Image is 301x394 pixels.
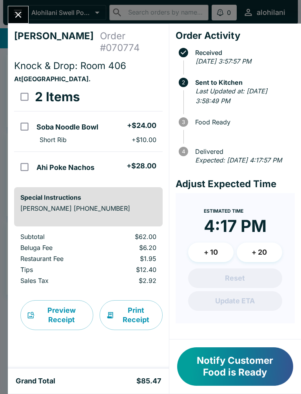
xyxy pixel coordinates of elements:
[127,121,156,130] h5: + $24.00
[100,300,163,330] button: Print Receipt
[20,300,93,330] button: Preview Receipt
[14,83,163,181] table: orders table
[100,30,163,54] h4: Order # 070774
[191,79,295,86] span: Sent to Kitchen
[20,277,91,285] p: Sales Tax
[204,208,243,214] span: Estimated Time
[181,148,185,155] text: 4
[35,89,80,105] h3: 2 Items
[237,243,282,262] button: + 20
[8,6,28,23] button: Close
[176,178,295,190] h4: Adjust Expected Time
[182,79,185,86] text: 2
[182,119,185,125] text: 3
[176,30,295,42] h4: Order Activity
[14,30,100,54] h4: [PERSON_NAME]
[103,255,156,263] p: $1.95
[103,233,156,241] p: $62.00
[14,233,163,288] table: orders table
[191,148,295,155] span: Delivered
[36,122,98,132] h5: Soba Noodle Bowl
[204,216,267,236] time: 4:17 PM
[196,87,267,105] em: Last Updated at: [DATE] 3:58:49 PM
[191,49,295,56] span: Received
[103,244,156,252] p: $6.20
[177,347,293,386] button: Notify Customer Food is Ready
[20,204,156,212] p: [PERSON_NAME] [PHONE_NUMBER]
[20,233,91,241] p: Subtotal
[195,156,282,164] em: Expected: [DATE] 4:17:57 PM
[103,266,156,274] p: $12.40
[14,75,91,83] strong: At [GEOGRAPHIC_DATA] .
[132,136,156,144] p: + $10.00
[196,57,251,65] em: [DATE] 3:57:57 PM
[36,163,94,172] h5: Ahi Poke Nachos
[20,244,91,252] p: Beluga Fee
[20,193,156,201] h6: Special Instructions
[20,266,91,274] p: Tips
[191,119,295,126] span: Food Ready
[40,136,67,144] p: Short Rib
[14,60,126,71] span: Knock & Drop: Room 406
[127,161,156,171] h5: + $28.00
[16,376,55,386] h5: Grand Total
[136,376,161,386] h5: $85.47
[20,255,91,263] p: Restaurant Fee
[103,277,156,285] p: $2.92
[188,243,234,262] button: + 10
